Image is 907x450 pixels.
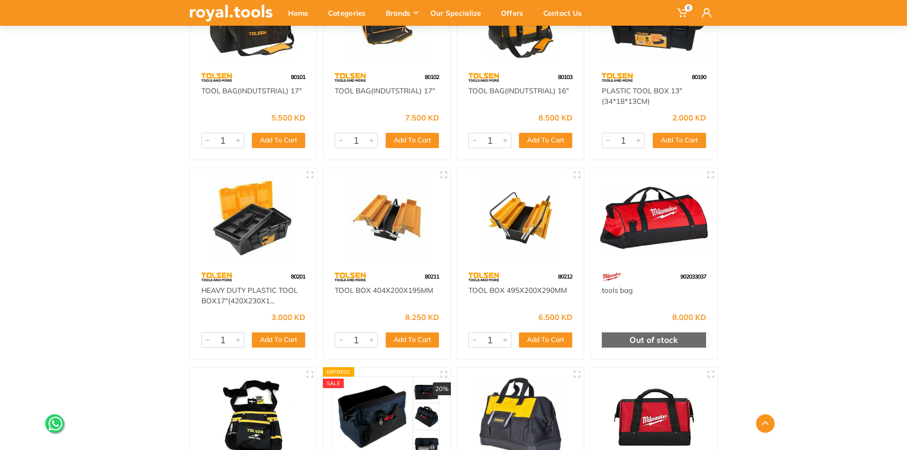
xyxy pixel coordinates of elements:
div: Home [281,3,321,23]
div: Offers [494,3,537,23]
span: 80201 [291,273,305,280]
img: Royal Tools - TOOL BOX 404X200X195MM [332,177,442,259]
span: 0 [685,4,692,11]
span: 80102 [425,73,439,80]
a: TOOL BOX 404X200X195MM [335,286,433,295]
img: 64.webp [468,269,499,285]
img: Royal Tools - HEAVY DUTY PLASTIC TOOL BOX17 [199,177,309,259]
div: 5.500 KD [271,114,305,121]
a: tools bag [602,286,633,295]
div: Categories [321,3,379,23]
div: 6.500 KD [538,313,572,321]
div: SALE [323,379,344,388]
span: 80103 [558,73,572,80]
span: 80211 [425,273,439,280]
img: 64.webp [201,269,232,285]
div: Out of stock [602,332,706,348]
img: Royal Tools - TOOL BOX 495X200X290MM [466,177,576,259]
button: Add To Cart [519,133,572,148]
div: 20% [433,382,451,396]
span: 902033037 [680,273,706,280]
img: 64.webp [335,269,366,285]
div: 8.500 KD [538,114,572,121]
button: Add To Cart [386,332,439,348]
button: Add To Cart [519,332,572,348]
div: 8.000 KD [672,313,706,321]
img: 68.webp [602,269,622,285]
a: HEAVY DUTY PLASTIC TOOL BOX17"(420X230X1... [201,286,298,306]
a: PLASTIC TOOL BOX 13"(34*18*13CM) [602,86,682,106]
div: 3.000 KD [271,313,305,321]
a: TOOL BAG(INDUTSTRIAL) 17" [201,86,302,95]
img: royal.tools Logo [189,5,273,21]
a: TOOL BOX 495X200X290MM [468,286,567,295]
div: Our Specialize [424,3,494,23]
img: 64.webp [201,69,232,86]
button: Add To Cart [653,133,706,148]
img: Royal Tools - tools bag [599,177,709,259]
span: 80190 [692,73,706,80]
img: 64.webp [602,69,633,86]
span: 80212 [558,273,572,280]
span: 80101 [291,73,305,80]
button: Add To Cart [252,332,305,348]
button: Add To Cart [252,133,305,148]
img: 64.webp [468,69,499,86]
div: Express [323,367,354,377]
div: Contact Us [537,3,595,23]
img: 64.webp [335,69,366,86]
a: TOOL BAG(INDUTSTRIAL) 17" [335,86,435,95]
div: 8.250 KD [405,313,439,321]
div: 7.500 KD [405,114,439,121]
div: Brands [379,3,424,23]
button: Add To Cart [386,133,439,148]
div: 2.000 KD [672,114,706,121]
a: TOOL BAG(INDUTSTRIAL) 16" [468,86,569,95]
